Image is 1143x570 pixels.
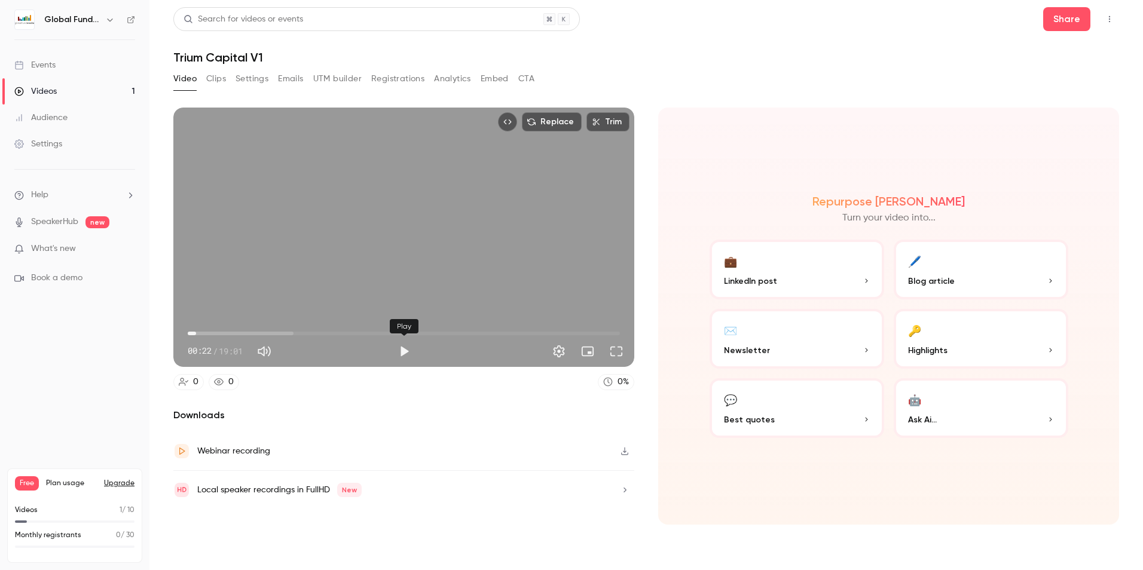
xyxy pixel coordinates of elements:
a: SpeakerHub [31,216,78,228]
button: Embed [481,69,509,88]
div: Search for videos or events [184,13,303,26]
p: Monthly registrants [15,530,81,541]
div: Play [390,319,418,333]
button: Registrations [371,69,424,88]
img: Global Fund Media [15,10,34,29]
button: Clips [206,69,226,88]
button: ✉️Newsletter [710,309,884,369]
button: Embed video [498,112,517,131]
a: 0 [209,374,239,390]
div: 00:22 [188,345,243,357]
div: Videos [14,85,57,97]
p: Videos [15,505,38,516]
div: Events [14,59,56,71]
button: Settings [236,69,268,88]
span: Ask Ai... [908,413,937,426]
span: 19:01 [219,345,243,357]
div: ✉️ [724,321,737,339]
div: Webinar recording [197,444,270,458]
span: Help [31,189,48,201]
button: Emails [278,69,303,88]
div: Local speaker recordings in FullHD [197,483,362,497]
span: Best quotes [724,413,775,426]
div: 0 % [618,376,629,388]
button: 🔑Highlights [894,309,1068,369]
h1: Trium Capital V1 [173,50,1119,65]
h2: Downloads [173,408,634,422]
a: 0 [173,374,204,390]
span: Highlights [908,344,948,357]
span: Book a demo [31,272,82,284]
button: 💼LinkedIn post [710,240,884,299]
p: Turn your video into... [842,211,936,225]
span: 0 [116,532,121,539]
button: Replace [522,112,582,131]
p: / 30 [116,530,135,541]
button: Play [392,339,416,363]
span: / [213,345,218,357]
div: 0 [193,376,198,388]
iframe: Noticeable Trigger [121,244,135,255]
span: 00:22 [188,345,212,357]
div: Audience [14,112,68,124]
span: 1 [120,507,122,514]
p: / 10 [120,505,135,516]
div: 🖊️ [908,252,921,270]
span: New [337,483,362,497]
button: Top Bar Actions [1100,10,1119,29]
span: What's new [31,243,76,255]
li: help-dropdown-opener [14,189,135,201]
span: Plan usage [46,479,97,488]
button: Trim [586,112,629,131]
button: Video [173,69,197,88]
button: UTM builder [313,69,362,88]
button: CTA [518,69,534,88]
span: Blog article [908,275,955,287]
button: 🖊️Blog article [894,240,1068,299]
div: 💼 [724,252,737,270]
button: Settings [547,339,571,363]
h2: Repurpose [PERSON_NAME] [812,194,965,209]
div: 🔑 [908,321,921,339]
button: Full screen [604,339,628,363]
span: LinkedIn post [724,275,777,287]
div: 🤖 [908,390,921,409]
span: Free [15,476,39,491]
button: Upgrade [104,479,135,488]
span: Newsletter [724,344,770,357]
button: Mute [252,339,276,363]
h6: Global Fund Media [44,14,100,26]
div: Settings [14,138,62,150]
a: 0% [598,374,634,390]
button: Analytics [434,69,471,88]
div: 💬 [724,390,737,409]
button: 🤖Ask Ai... [894,378,1068,438]
button: Turn on miniplayer [576,339,600,363]
button: Share [1043,7,1090,31]
div: 0 [228,376,234,388]
span: new [85,216,109,228]
button: 💬Best quotes [710,378,884,438]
